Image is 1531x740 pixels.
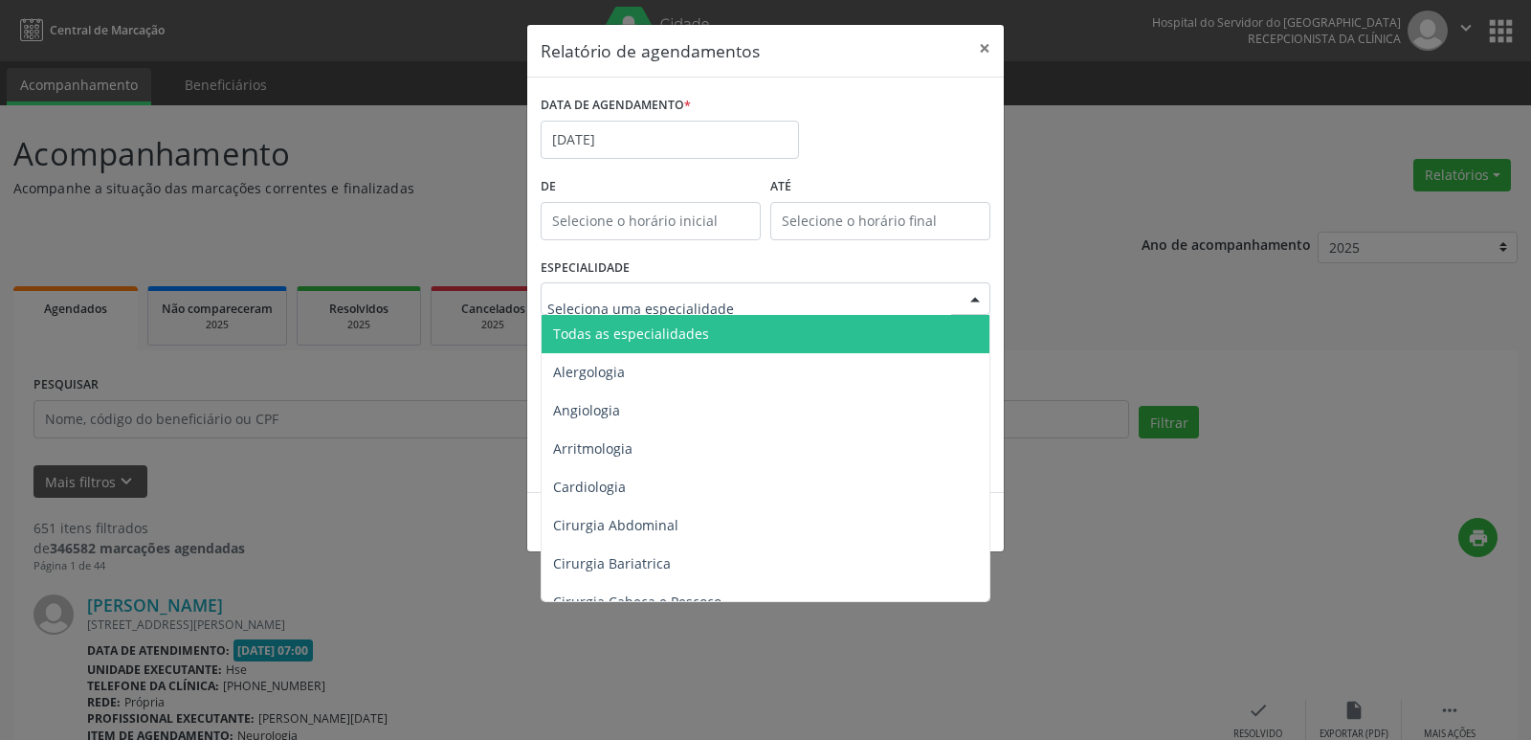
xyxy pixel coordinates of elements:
span: Cirurgia Abdominal [553,516,678,534]
input: Selecione uma data ou intervalo [541,121,799,159]
label: ATÉ [770,172,990,202]
span: Angiologia [553,401,620,419]
span: Arritmologia [553,439,632,458]
span: Todas as especialidades [553,325,709,343]
input: Selecione o horário final [770,202,990,240]
button: Close [965,25,1004,72]
input: Seleciona uma especialidade [547,289,951,327]
input: Selecione o horário inicial [541,202,761,240]
h5: Relatório de agendamentos [541,38,760,63]
span: Cardiologia [553,478,626,496]
label: DATA DE AGENDAMENTO [541,91,691,121]
span: Alergologia [553,363,625,381]
span: Cirurgia Bariatrica [553,554,671,572]
span: Cirurgia Cabeça e Pescoço [553,593,721,611]
label: De [541,172,761,202]
label: ESPECIALIDADE [541,254,630,283]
